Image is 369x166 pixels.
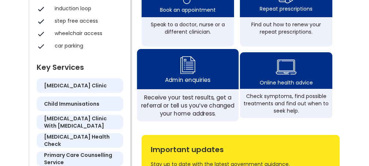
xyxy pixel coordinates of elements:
h5: [MEDICAL_DATA] clinic [44,82,107,89]
div: Speak to a doctor, nurse or a different clinician. [145,21,230,35]
a: admin enquiry iconAdmin enquiriesReceive your test results, get a referral or tell us you’ve chan... [137,49,238,121]
div: Check symptoms, find possible treatments and find out when to seek help. [244,93,329,114]
div: Important updates [151,142,330,153]
h5: primary care counselling service [44,151,116,166]
div: Receive your test results, get a referral or tell us you’ve changed your home address. [141,93,234,117]
div: Book an appointment [160,6,216,14]
div: Key Services [37,60,123,71]
div: Online health advice [260,79,313,86]
img: admin enquiry icon [179,54,197,76]
div: car parking [55,42,120,49]
div: wheelchair access [55,30,120,37]
h5: [MEDICAL_DATA] health check [44,133,116,148]
div: Find out how to renew your repeat prescriptions. [244,21,329,35]
h5: child immunisations [44,100,99,107]
div: Admin enquiries [165,76,210,84]
div: Repeat prescriptions [260,5,313,12]
a: health advice iconOnline health adviceCheck symptoms, find possible treatments and find out when ... [240,52,332,118]
div: step free access [55,17,120,24]
div: induction loop [55,5,120,12]
h5: [MEDICAL_DATA] clinic with [MEDICAL_DATA] [44,115,116,129]
img: health advice icon [276,55,296,79]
